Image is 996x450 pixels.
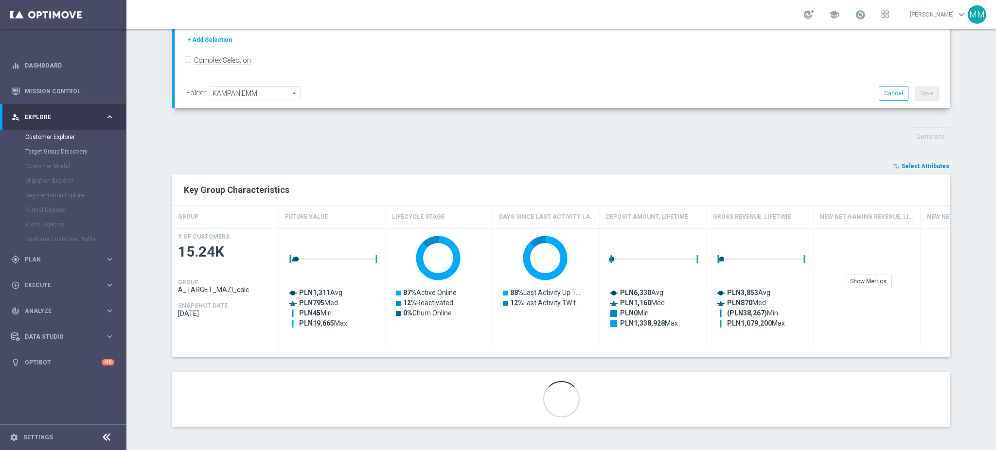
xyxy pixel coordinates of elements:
span: school [829,9,839,20]
tspan: 88% [510,289,523,296]
div: Visits Explorer [25,217,125,232]
h4: Future Value [285,208,328,225]
div: Funnel Explorer [25,203,125,217]
i: playlist_add_check [893,163,900,170]
h2: Key Group Characteristics [184,184,939,196]
tspan: PLN795 [299,299,324,307]
h4: New Net Gaming Revenue, Lifetime [820,208,915,225]
span: Select Attributes [901,163,949,170]
span: A_TARGET_MAZI_calc [178,286,273,294]
i: keyboard_arrow_right [105,255,114,264]
button: Cancel [879,87,908,100]
h4: GROUP [178,279,198,286]
i: track_changes [11,307,20,315]
tspan: 87% [403,289,416,296]
h4: GROUP [178,208,198,225]
span: Plan [25,257,105,262]
tspan: 12% [510,299,523,307]
text: Avg [727,289,770,296]
div: MM [968,5,986,24]
tspan: PLN19,665 [299,319,334,327]
div: Analyze [11,307,105,315]
div: Target Group Discovery [25,144,125,159]
text: Avg [620,289,663,296]
text: Min [299,309,332,317]
tspan: PLN0 [620,309,638,317]
button: lightbulb Optibot +10 [11,359,115,366]
text: Avg [299,289,342,296]
span: 2025-10-14 [178,310,273,317]
i: keyboard_arrow_right [105,112,114,121]
h4: SNAPSHOT DATE [178,302,228,309]
text: Min [727,309,778,317]
text: Med [620,299,665,307]
text: Active Online [403,289,457,296]
span: Data Studio [25,334,105,340]
i: play_circle_outline [11,281,20,290]
text: Churn Online [403,309,452,317]
button: track_changes Analyze keyboard_arrow_right [11,307,115,315]
tspan: PLN3,853 [727,289,758,296]
i: keyboard_arrow_right [105,306,114,315]
button: gps_fixed Plan keyboard_arrow_right [11,256,115,263]
div: Customer Model [25,159,125,173]
tspan: PLN1,079,200 [727,319,772,327]
text: Med [299,299,338,307]
div: Segmentation Explorer [25,188,125,203]
div: Explore [11,113,105,121]
button: Generate [911,127,950,146]
tspan: PLN45 [299,309,320,317]
div: Dashboard [11,52,114,78]
text: Last Activity 1W t… [510,299,580,307]
text: Last Activity Up T… [510,289,580,296]
button: Data Studio keyboard_arrow_right [11,333,115,341]
div: Migration Explorer [25,173,125,188]
i: gps_fixed [11,255,20,264]
a: Target Group Discovery [25,148,101,156]
span: Explore [25,114,105,120]
tspan: 0% [403,309,412,317]
span: 15.24K [178,242,273,261]
div: Optibot [11,349,114,375]
a: [PERSON_NAME]keyboard_arrow_down [909,7,968,22]
div: Press SPACE to select this row. [172,228,279,347]
span: Analyze [25,308,105,314]
a: Settings [23,434,53,440]
button: equalizer Dashboard [11,62,115,69]
tspan: PLN6,330 [620,289,651,296]
div: Customer Explorer [25,130,125,144]
h4: Gross Revenue, Lifetime [713,208,791,225]
button: play_circle_outline Execute keyboard_arrow_right [11,281,115,289]
h4: Days Since Last Activity Layer, Non Depositor [499,208,594,225]
div: Plan [11,255,105,264]
a: Optibot [25,349,102,375]
tspan: PLN1,311 [299,289,330,296]
button: Save [915,87,939,100]
text: Max [727,319,785,327]
button: person_search Explore keyboard_arrow_right [11,113,115,121]
text: Max [620,319,678,327]
a: Dashboard [25,52,114,78]
label: Complex Selection [194,56,251,65]
text: Max [299,319,347,327]
div: Execute [11,281,105,290]
span: Execute [25,282,105,288]
button: + Add Selection [186,35,233,45]
h4: # OF CUSTOMERS [178,233,230,240]
div: Show Metrics [845,275,892,288]
h4: Lifecycle Stage [392,208,445,225]
tspan: 12% [403,299,416,307]
text: Reactivated [403,299,453,307]
i: equalizer [11,61,20,70]
div: +10 [102,359,114,365]
i: settings [10,433,18,442]
i: keyboard_arrow_right [105,332,114,341]
button: Mission Control [11,87,115,95]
